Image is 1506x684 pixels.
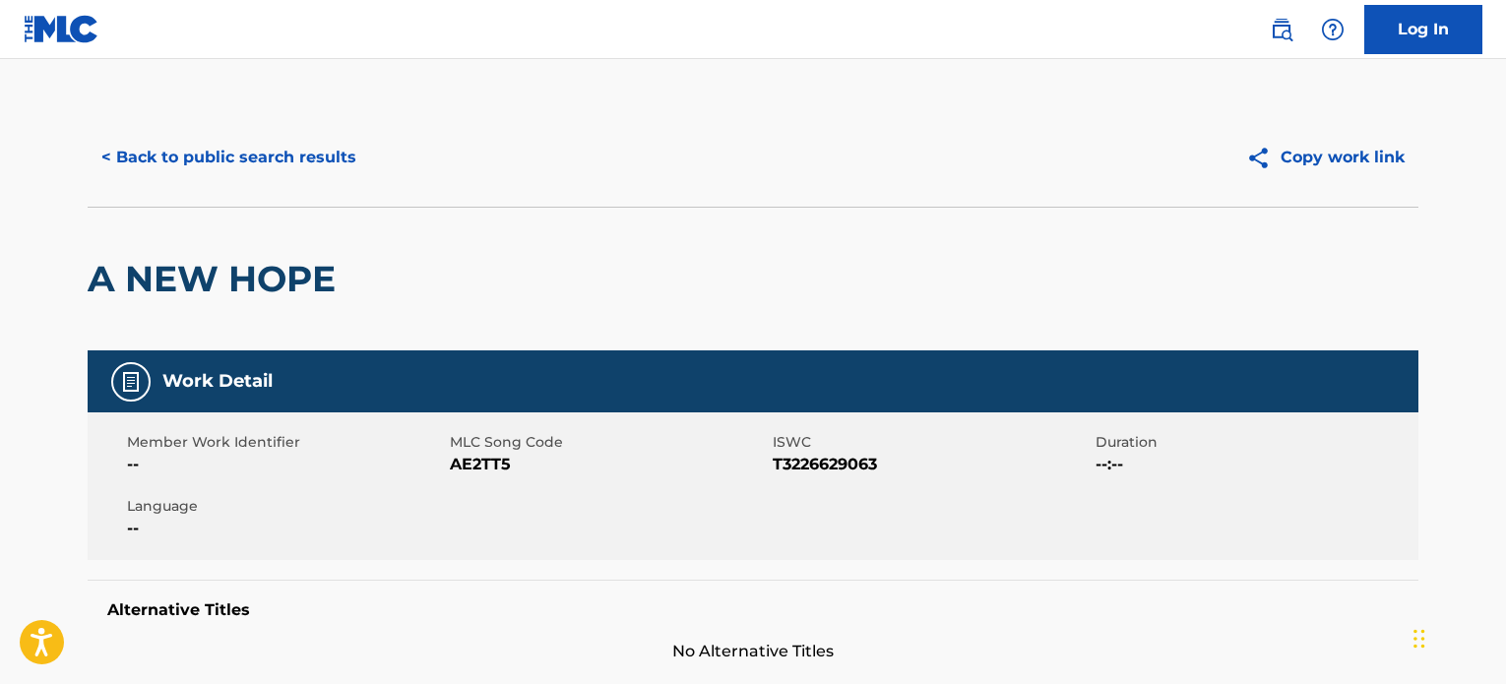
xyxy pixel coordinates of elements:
[1246,146,1281,170] img: Copy work link
[127,432,445,453] span: Member Work Identifier
[107,600,1399,620] h5: Alternative Titles
[1096,432,1413,453] span: Duration
[127,517,445,540] span: --
[450,432,768,453] span: MLC Song Code
[88,257,345,301] h2: A NEW HOPE
[1364,5,1482,54] a: Log In
[773,453,1091,476] span: T3226629063
[1408,590,1506,684] iframe: Chat Widget
[119,370,143,394] img: Work Detail
[88,133,370,182] button: < Back to public search results
[88,640,1418,663] span: No Alternative Titles
[1321,18,1345,41] img: help
[1270,18,1293,41] img: search
[1262,10,1301,49] a: Public Search
[162,370,273,393] h5: Work Detail
[1232,133,1418,182] button: Copy work link
[127,453,445,476] span: --
[127,496,445,517] span: Language
[1096,453,1413,476] span: --:--
[773,432,1091,453] span: ISWC
[24,15,99,43] img: MLC Logo
[1313,10,1352,49] div: Help
[1413,609,1425,668] div: Drag
[450,453,768,476] span: AE2TT5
